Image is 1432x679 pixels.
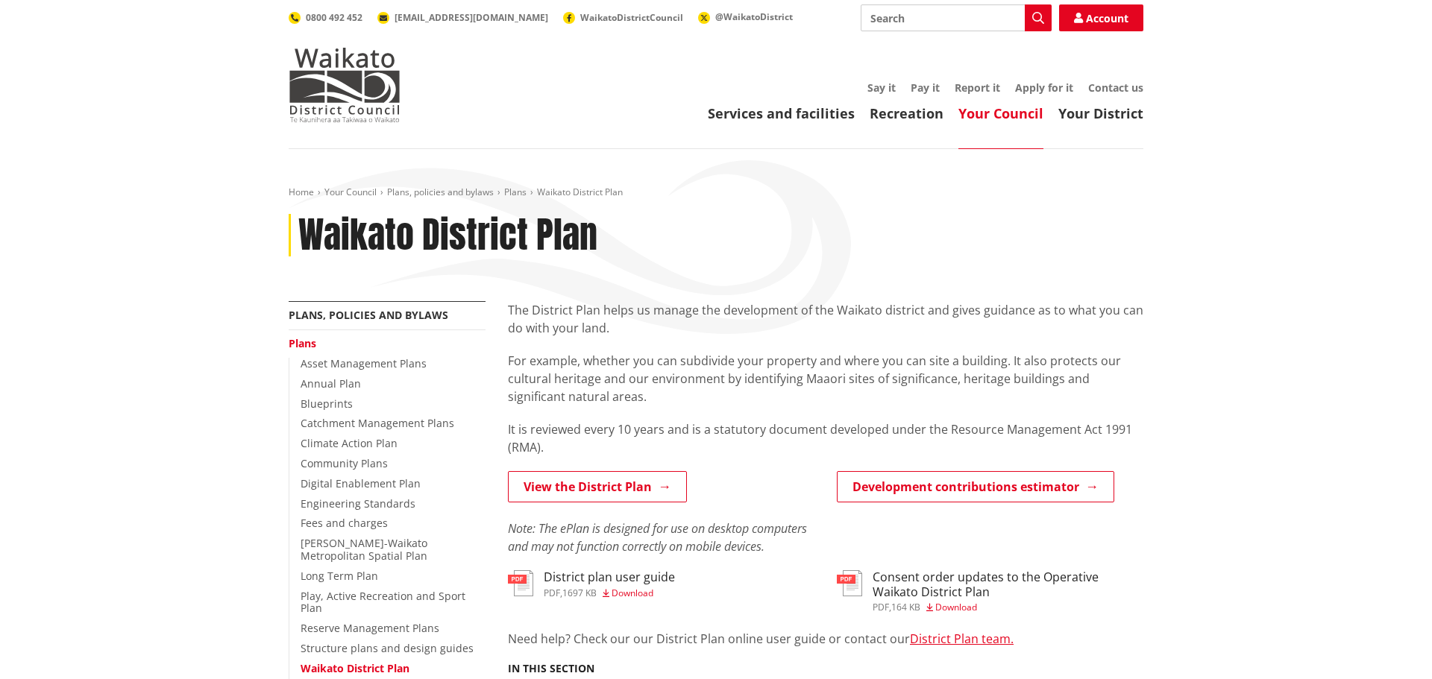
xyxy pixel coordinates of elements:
a: Services and facilities [708,104,855,122]
span: Waikato District Plan [537,186,623,198]
a: Contact us [1088,80,1143,95]
a: Climate Action Plan [301,436,398,450]
a: Your Council [958,104,1043,122]
a: Play, Active Recreation and Sport Plan [301,589,465,616]
h5: In this section [508,663,594,675]
h1: Waikato District Plan [298,214,597,257]
a: Catchment Management Plans [301,416,454,430]
a: Long Term Plan [301,569,378,583]
a: Asset Management Plans [301,356,427,370]
a: Reserve Management Plans [301,621,439,635]
a: Account [1059,4,1143,31]
a: @WaikatoDistrict [698,10,793,23]
a: Engineering Standards [301,496,415,511]
p: For example, whether you can subdivide your property and where you can site a building. It also p... [508,352,1143,405]
span: 164 KB [891,601,920,613]
a: [EMAIL_ADDRESS][DOMAIN_NAME] [377,11,548,24]
img: document-pdf.svg [508,570,533,596]
a: Consent order updates to the Operative Waikato District Plan pdf,164 KB Download [837,570,1143,611]
span: pdf [873,601,889,613]
a: Plans, policies and bylaws [289,308,448,322]
a: Plans [504,186,527,198]
img: Waikato District Council - Te Kaunihera aa Takiwaa o Waikato [289,48,401,122]
p: It is reviewed every 10 years and is a statutory document developed under the Resource Management... [508,420,1143,456]
h3: Consent order updates to the Operative Waikato District Plan [873,570,1143,599]
a: Annual Plan [301,376,361,391]
a: Apply for it [1015,80,1073,95]
a: 0800 492 452 [289,11,362,24]
span: @WaikatoDistrict [715,10,793,23]
a: Development contributions estimator [837,471,1114,502]
input: Search input [861,4,1052,31]
a: Plans [289,336,316,350]
span: 1697 KB [562,587,597,599]
div: , [544,589,675,598]
nav: breadcrumb [289,186,1143,199]
a: Structure plans and design guides [301,641,474,655]
a: Say it [867,80,896,95]
a: Home [289,186,314,198]
p: Need help? Check our our District Plan online user guide or contact our [508,630,1143,648]
span: Download [935,601,977,613]
a: Your District [1058,104,1143,122]
em: Note: The ePlan is designed for use on desktop computers and may not function correctly on mobile... [508,520,807,555]
span: [EMAIL_ADDRESS][DOMAIN_NAME] [395,11,548,24]
a: Report it [955,80,1000,95]
a: Community Plans [301,456,388,470]
a: Blueprints [301,397,353,411]
a: [PERSON_NAME]-Waikato Metropolitan Spatial Plan [301,536,427,563]
span: 0800 492 452 [306,11,362,24]
a: Digital Enablement Plan [301,476,421,490]
a: View the District Plan [508,471,687,502]
span: WaikatoDistrictCouncil [580,11,683,24]
a: District Plan team. [910,631,1014,647]
a: WaikatoDistrictCouncil [563,11,683,24]
div: , [873,603,1143,612]
span: Download [612,587,653,599]
a: Your Council [324,186,377,198]
a: Pay it [911,80,940,95]
img: document-pdf.svg [837,570,862,596]
p: The District Plan helps us manage the development of the Waikato district and gives guidance as t... [508,301,1143,337]
a: Fees and charges [301,516,388,530]
a: District plan user guide pdf,1697 KB Download [508,570,675,597]
a: Recreation [870,104,943,122]
h3: District plan user guide [544,570,675,584]
a: Plans, policies and bylaws [387,186,494,198]
span: pdf [544,587,560,599]
a: Waikato District Plan [301,661,409,675]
